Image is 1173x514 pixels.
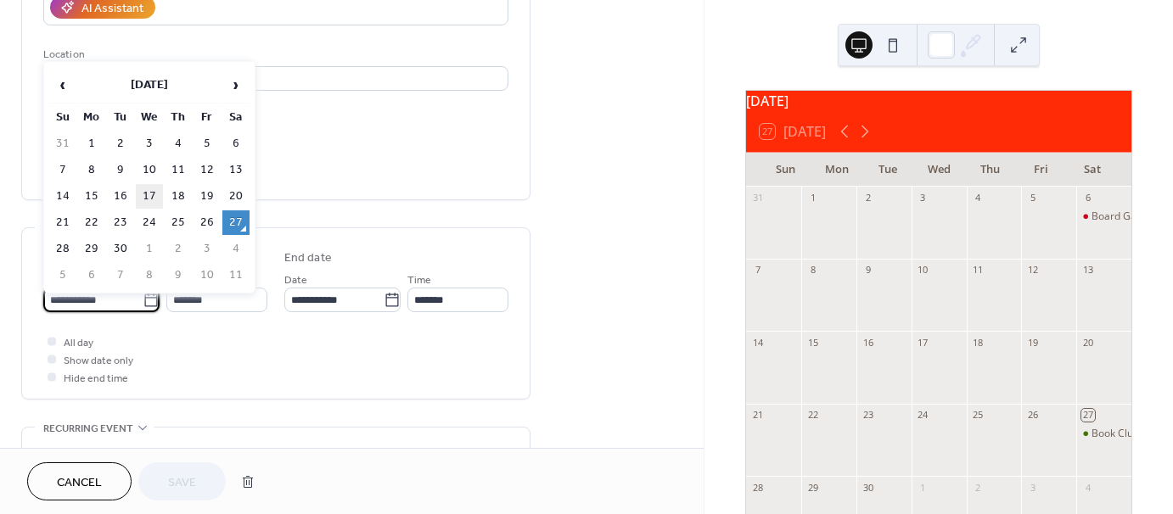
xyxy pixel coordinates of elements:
[107,184,134,209] td: 16
[1081,192,1094,204] div: 6
[194,131,221,156] td: 5
[78,158,105,182] td: 8
[223,68,249,102] span: ›
[107,210,134,235] td: 23
[917,481,929,494] div: 1
[107,237,134,261] td: 30
[917,336,929,349] div: 17
[806,336,819,349] div: 15
[284,249,332,267] div: End date
[1076,210,1131,224] div: Board Game Night
[78,237,105,261] td: 29
[194,158,221,182] td: 12
[107,263,134,288] td: 7
[1026,409,1039,422] div: 26
[222,237,250,261] td: 4
[1092,427,1139,441] div: Book Club
[78,131,105,156] td: 1
[194,237,221,261] td: 3
[862,264,874,277] div: 9
[746,91,1131,111] div: [DATE]
[222,210,250,235] td: 27
[107,158,134,182] td: 9
[751,336,764,349] div: 14
[78,210,105,235] td: 22
[972,192,985,204] div: 4
[49,263,76,288] td: 5
[107,105,134,130] th: Tu
[917,409,929,422] div: 24
[27,462,132,500] button: Cancel
[913,153,964,187] div: Wed
[165,237,192,261] td: 2
[136,158,163,182] td: 10
[407,271,431,289] span: Time
[972,409,985,422] div: 25
[49,158,76,182] td: 7
[751,481,764,494] div: 28
[165,105,192,130] th: Th
[1076,427,1131,441] div: Book Club
[165,184,192,209] td: 18
[165,131,192,156] td: 4
[222,158,250,182] td: 13
[862,336,874,349] div: 16
[57,474,102,492] span: Cancel
[49,131,76,156] td: 31
[165,210,192,235] td: 25
[194,263,221,288] td: 10
[165,158,192,182] td: 11
[64,334,93,352] span: All day
[64,370,128,388] span: Hide end time
[972,481,985,494] div: 2
[751,192,764,204] div: 31
[806,409,819,422] div: 22
[43,420,133,438] span: Recurring event
[1081,336,1094,349] div: 20
[50,68,76,102] span: ‹
[1081,264,1094,277] div: 13
[1015,153,1066,187] div: Fri
[222,184,250,209] td: 20
[964,153,1015,187] div: Thu
[64,352,133,370] span: Show date only
[136,263,163,288] td: 8
[1026,192,1039,204] div: 5
[136,210,163,235] td: 24
[49,210,76,235] td: 21
[1026,481,1039,494] div: 3
[806,192,819,204] div: 1
[862,481,874,494] div: 30
[1081,409,1094,422] div: 27
[136,131,163,156] td: 3
[49,237,76,261] td: 28
[806,264,819,277] div: 8
[1081,481,1094,494] div: 4
[194,210,221,235] td: 26
[222,105,250,130] th: Sa
[1067,153,1118,187] div: Sat
[811,153,862,187] div: Mon
[194,184,221,209] td: 19
[862,192,874,204] div: 2
[917,264,929,277] div: 10
[972,336,985,349] div: 18
[107,131,134,156] td: 2
[78,105,105,130] th: Mo
[136,105,163,130] th: We
[751,264,764,277] div: 7
[284,271,307,289] span: Date
[1026,336,1039,349] div: 19
[78,184,105,209] td: 15
[1026,264,1039,277] div: 12
[165,263,192,288] td: 9
[194,105,221,130] th: Fr
[49,184,76,209] td: 14
[917,192,929,204] div: 3
[862,153,913,187] div: Tue
[806,481,819,494] div: 29
[136,184,163,209] td: 17
[78,67,221,103] th: [DATE]
[49,105,76,130] th: Su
